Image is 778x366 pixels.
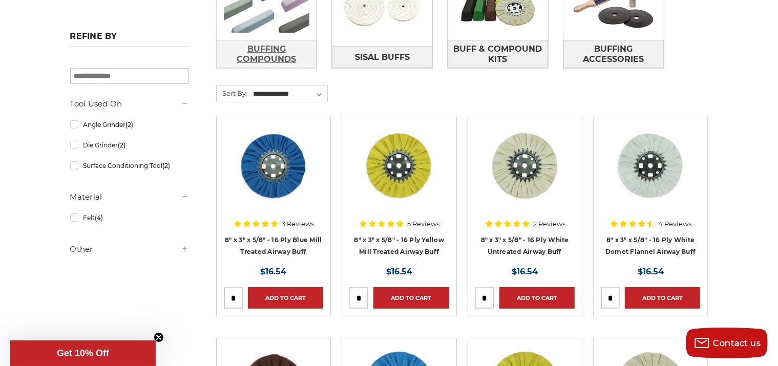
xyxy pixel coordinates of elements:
[364,155,434,176] a: Quick view
[605,236,696,255] a: 8" x 3" x 5/8" - 16 Ply White Domet Flannel Airway Buff
[658,221,691,227] span: 4 Reviews
[533,221,565,227] span: 2 Reviews
[354,236,445,255] a: 8" x 3" x 5/8" - 16 Ply Yellow Mill Treated Airway Buff
[448,40,548,68] a: Buff & Compound Kits
[70,98,189,110] h5: Tool Used On
[373,287,449,309] a: Add to Cart
[386,267,412,276] span: $16.54
[70,191,189,203] h5: Material
[282,221,314,227] span: 3 Reviews
[563,40,664,68] a: Buffing Accessories
[70,116,189,134] a: Angle Grinder
[713,338,761,348] span: Contact us
[217,40,317,68] a: Buffing Compounds
[615,155,686,176] a: Quick view
[484,124,566,206] img: 8 inch untreated airway buffing wheel
[512,267,538,276] span: $16.54
[332,46,432,68] a: Sisal Buffs
[70,31,189,47] h5: Refine by
[217,85,247,101] label: Sort By:
[57,348,109,358] span: Get 10% Off
[638,267,664,276] span: $16.54
[70,243,189,255] h5: Other
[481,236,569,255] a: 8" x 3" x 5/8" - 16 Ply White Untreated Airway Buff
[625,287,700,309] a: Add to Cart
[70,209,189,227] a: Felt
[233,124,314,206] img: blue mill treated 8 inch airway buffing wheel
[260,267,286,276] span: $16.54
[499,287,575,309] a: Add to Cart
[10,340,156,366] div: Get 10% OffClose teaser
[252,87,327,102] select: Sort By:
[475,124,575,224] a: 8 inch untreated airway buffing wheel
[601,124,700,224] a: 8 inch white domet flannel airway buffing wheel
[407,221,439,227] span: 5 Reviews
[355,49,410,66] span: Sisal Buffs
[70,136,189,154] a: Die Grinder
[490,155,560,176] a: Quick view
[118,141,125,149] span: (2)
[609,124,691,206] img: 8 inch white domet flannel airway buffing wheel
[224,124,323,224] a: blue mill treated 8 inch airway buffing wheel
[248,287,323,309] a: Add to Cart
[225,236,322,255] a: 8" x 3" x 5/8" - 16 Ply Blue Mill Treated Airway Buff
[358,124,440,206] img: 8 x 3 x 5/8 airway buff yellow mill treatment
[238,155,309,176] a: Quick view
[154,332,164,342] button: Close teaser
[162,162,170,169] span: (2)
[125,121,133,128] span: (2)
[686,328,768,358] button: Contact us
[70,157,189,175] a: Surface Conditioning Tool
[349,124,449,224] a: 8 x 3 x 5/8 airway buff yellow mill treatment
[95,214,103,222] span: (4)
